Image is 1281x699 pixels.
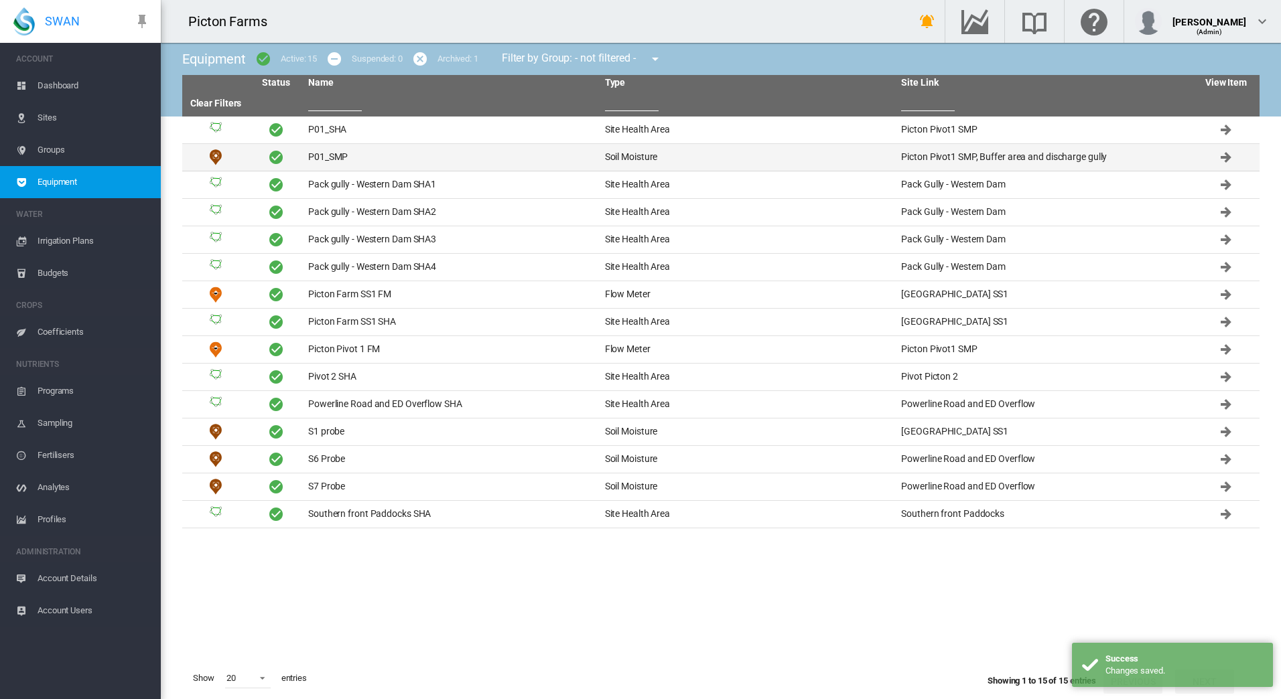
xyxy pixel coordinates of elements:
[208,424,224,440] img: 11.svg
[308,77,334,88] a: Name
[896,171,1193,198] td: Pack Gully - Western Dam
[600,364,896,390] td: Site Health Area
[600,254,896,281] td: Site Health Area
[38,102,150,134] span: Sites
[268,287,284,303] span: Active
[268,149,284,165] span: Active
[182,171,1260,199] tr: Site Health Area Pack gully - Western Dam SHA1 Site Health Area Pack Gully - Western Dam Click to...
[1213,116,1239,143] button: Click to go to equipment
[642,46,669,72] button: icon-menu-down
[268,341,284,358] span: Active
[182,336,249,363] td: Flow Meter
[896,254,1193,281] td: Pack Gully - Western Dam
[38,257,150,289] span: Budgets
[182,281,1260,309] tr: Flow Meter Picton Farm SS1 FM Flow Meter [GEOGRAPHIC_DATA] SS1 Click to go to equipment
[182,281,249,308] td: Flow Meter
[16,48,150,70] span: ACCOUNT
[1213,364,1239,390] button: Click to go to equipment
[182,501,249,528] td: Site Health Area
[1213,281,1239,308] button: Click to go to equipment
[492,46,673,72] div: Filter by Group: - not filtered -
[262,77,289,88] a: Status
[38,70,150,102] span: Dashboard
[1213,501,1239,528] button: Click to go to equipment
[896,364,1193,390] td: Pivot Picton 2
[1105,653,1263,665] div: Success
[268,177,284,193] span: Active
[255,51,271,67] md-icon: icon-checkbox-marked-circle
[268,369,284,385] span: Active
[268,451,284,467] span: Active
[268,232,284,248] span: Active
[1218,122,1234,138] md-icon: Click to go to equipment
[45,13,80,29] span: SWAN
[1218,287,1234,303] md-icon: Click to go to equipment
[16,204,150,225] span: WATER
[38,503,150,536] span: Profiles
[600,336,896,363] td: Flow Meter
[1218,259,1234,275] md-icon: Click to go to equipment
[268,314,284,330] span: Active
[208,149,224,165] img: 11.svg
[38,407,150,439] span: Sampling
[208,479,224,495] img: 11.svg
[182,254,1260,281] tr: Site Health Area Pack gully - Western Dam SHA4 Site Health Area Pack Gully - Western Dam Click to...
[182,254,249,281] td: Site Health Area
[303,171,600,198] td: Pack gully - Western Dam SHA1
[303,116,600,143] td: P01_SHA
[208,369,224,385] img: 3.svg
[1218,451,1234,467] md-icon: Click to go to equipment
[38,471,150,503] span: Analytes
[600,473,896,500] td: Soil Moisture
[896,226,1193,253] td: Pack Gully - Western Dam
[600,418,896,445] td: Soil Moisture
[303,473,600,500] td: S7 Probe
[896,501,1193,528] td: Southern front Paddocks
[303,418,600,445] td: S1 probe
[182,364,249,390] td: Site Health Area
[16,354,150,375] span: NUTRIENTS
[38,225,150,257] span: Irrigation Plans
[1018,13,1051,29] md-icon: Search the knowledge base
[407,46,433,72] button: icon-cancel
[281,53,317,65] div: Active: 15
[326,51,342,67] md-icon: icon-minus-circle
[896,336,1193,363] td: Picton Pivot1 SMP
[1135,8,1162,35] img: profile.jpg
[303,309,600,335] td: Picton Farm SS1 SHA
[896,199,1193,226] td: Pack Gully - Western Dam
[182,171,249,198] td: Site Health Area
[1078,13,1110,29] md-icon: Click here for help
[182,418,1260,446] tr: Soil Moisture S1 probe Soil Moisture [GEOGRAPHIC_DATA] SS1 Click to go to equipment
[1218,149,1234,165] md-icon: Click to go to equipment
[600,226,896,253] td: Site Health Area
[605,77,626,88] a: Type
[182,364,1260,391] tr: Site Health Area Pivot 2 SHA Site Health Area Pivot Picton 2 Click to go to equipment
[412,51,428,67] md-icon: icon-cancel
[303,254,600,281] td: Pack gully - Western Dam SHA4
[208,506,224,522] img: 3.svg
[1218,177,1234,193] md-icon: Click to go to equipment
[268,424,284,440] span: Active
[182,418,249,445] td: Soil Moisture
[250,46,277,72] button: icon-checkbox-marked-circle
[182,144,1260,171] tr: Soil Moisture P01_SMP Soil Moisture Picton Pivot1 SMP, Buffer area and discharge gully Click to g...
[303,364,600,390] td: Pivot 2 SHA
[38,595,150,627] span: Account Users
[182,473,249,500] td: Soil Moisture
[1218,396,1234,412] md-icon: Click to go to equipment
[896,446,1193,473] td: Powerline Road and ED Overflow
[16,295,150,316] span: CROPS
[268,396,284,412] span: Active
[600,144,896,171] td: Soil Moisture
[188,12,279,31] div: Picton Farms
[268,259,284,275] span: Active
[1218,314,1234,330] md-icon: Click to go to equipment
[600,309,896,335] td: Site Health Area
[1218,204,1234,220] md-icon: Click to go to equipment
[182,116,1260,144] tr: Site Health Area P01_SHA Site Health Area Picton Pivot1 SMP Click to go to equipment
[182,473,1260,501] tr: Soil Moisture S7 Probe Soil Moisture Powerline Road and ED Overflow Click to go to equipment
[38,439,150,471] span: Fertilisers
[1213,336,1239,363] button: Click to go to equipment
[1218,232,1234,248] md-icon: Click to go to equipment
